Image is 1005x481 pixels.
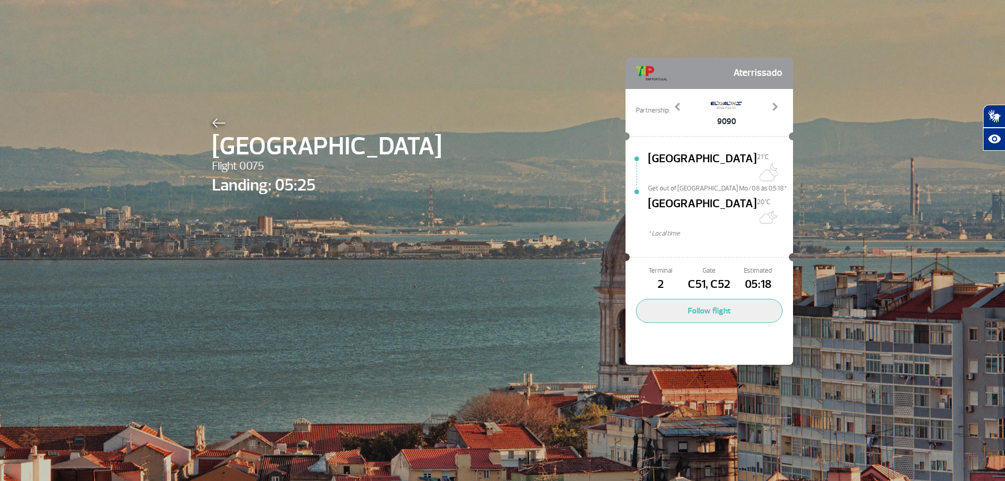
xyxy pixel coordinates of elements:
[734,266,783,276] span: Estimated
[648,184,793,191] span: Get out of [GEOGRAPHIC_DATA] Mo/08 às 05:18*
[734,276,783,294] span: 05:18
[685,276,733,294] span: C51, C52
[983,105,1005,151] div: Plugin de acessibilidade da Hand Talk.
[636,276,685,294] span: 2
[648,150,757,184] span: [GEOGRAPHIC_DATA]
[648,195,757,229] span: [GEOGRAPHIC_DATA]
[648,229,793,239] span: * Local time
[757,153,769,161] span: 21°C
[983,105,1005,128] button: Abrir tradutor de língua de sinais.
[636,299,783,323] button: Follow flight
[711,115,742,128] span: 9090
[757,162,778,183] img: Algumas nuvens
[733,63,783,84] span: Aterrissado
[757,198,770,206] span: 20°C
[757,207,778,228] img: Muitas nuvens
[212,128,442,165] span: [GEOGRAPHIC_DATA]
[983,128,1005,151] button: Abrir recursos assistivos.
[636,106,670,116] span: Partnership:
[636,266,685,276] span: Terminal
[685,266,733,276] span: Gate
[212,158,442,175] span: Flight 0075
[212,173,442,198] span: Landing: 05:25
